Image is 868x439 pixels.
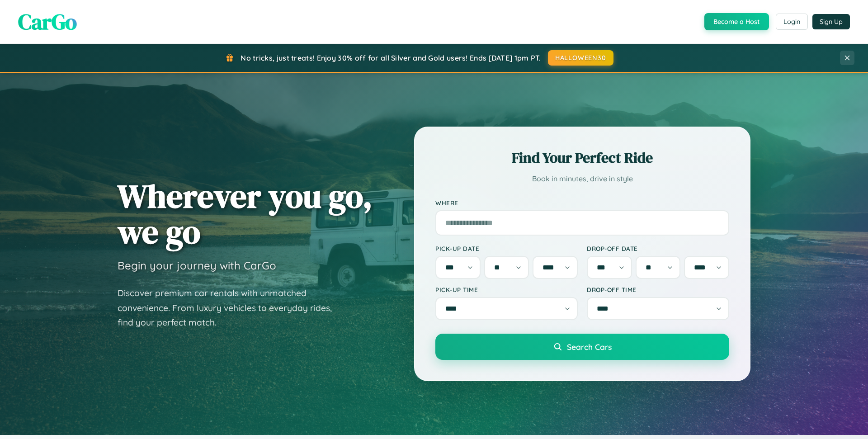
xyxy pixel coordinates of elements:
[18,7,77,37] span: CarGo
[776,14,808,30] button: Login
[587,245,729,252] label: Drop-off Date
[812,14,850,29] button: Sign Up
[435,286,578,293] label: Pick-up Time
[118,286,344,330] p: Discover premium car rentals with unmatched convenience. From luxury vehicles to everyday rides, ...
[435,199,729,207] label: Where
[118,178,373,250] h1: Wherever you go, we go
[435,334,729,360] button: Search Cars
[118,259,276,272] h3: Begin your journey with CarGo
[241,53,541,62] span: No tricks, just treats! Enjoy 30% off for all Silver and Gold users! Ends [DATE] 1pm PT.
[587,286,729,293] label: Drop-off Time
[548,50,613,66] button: HALLOWEEN30
[435,148,729,168] h2: Find Your Perfect Ride
[567,342,612,352] span: Search Cars
[435,172,729,185] p: Book in minutes, drive in style
[435,245,578,252] label: Pick-up Date
[704,13,769,30] button: Become a Host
